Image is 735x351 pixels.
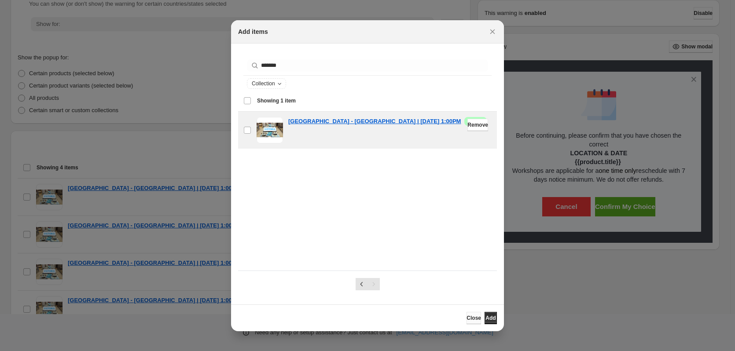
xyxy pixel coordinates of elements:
[257,97,296,104] span: Showing 1 item
[252,80,275,87] span: Collection
[468,118,483,125] span: Added
[467,121,488,128] span: Remove
[485,312,497,324] button: Add
[467,312,481,324] button: Close
[467,119,488,131] button: Remove
[288,117,461,126] a: [GEOGRAPHIC_DATA] - [GEOGRAPHIC_DATA] | [DATE] 1:00PM
[238,27,268,36] h2: Add items
[247,79,286,88] button: Collection
[485,314,496,322] span: Add
[467,314,481,322] span: Close
[356,278,368,290] button: Previous
[486,26,499,38] button: Close
[356,278,380,290] nav: Pagination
